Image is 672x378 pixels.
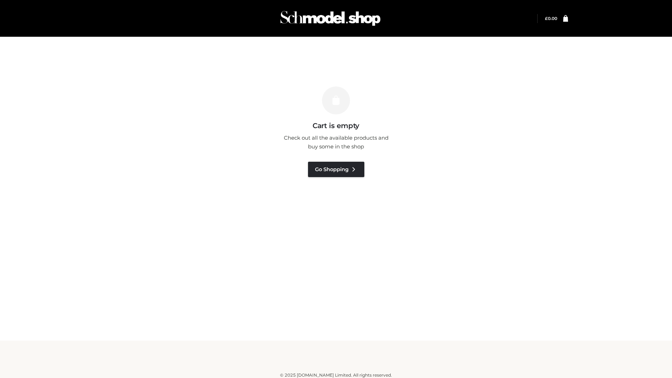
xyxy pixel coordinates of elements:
[545,16,557,21] bdi: 0.00
[278,5,383,32] img: Schmodel Admin 964
[280,133,392,151] p: Check out all the available products and buy some in the shop
[545,16,557,21] a: £0.00
[308,162,364,177] a: Go Shopping
[545,16,548,21] span: £
[120,121,552,130] h3: Cart is empty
